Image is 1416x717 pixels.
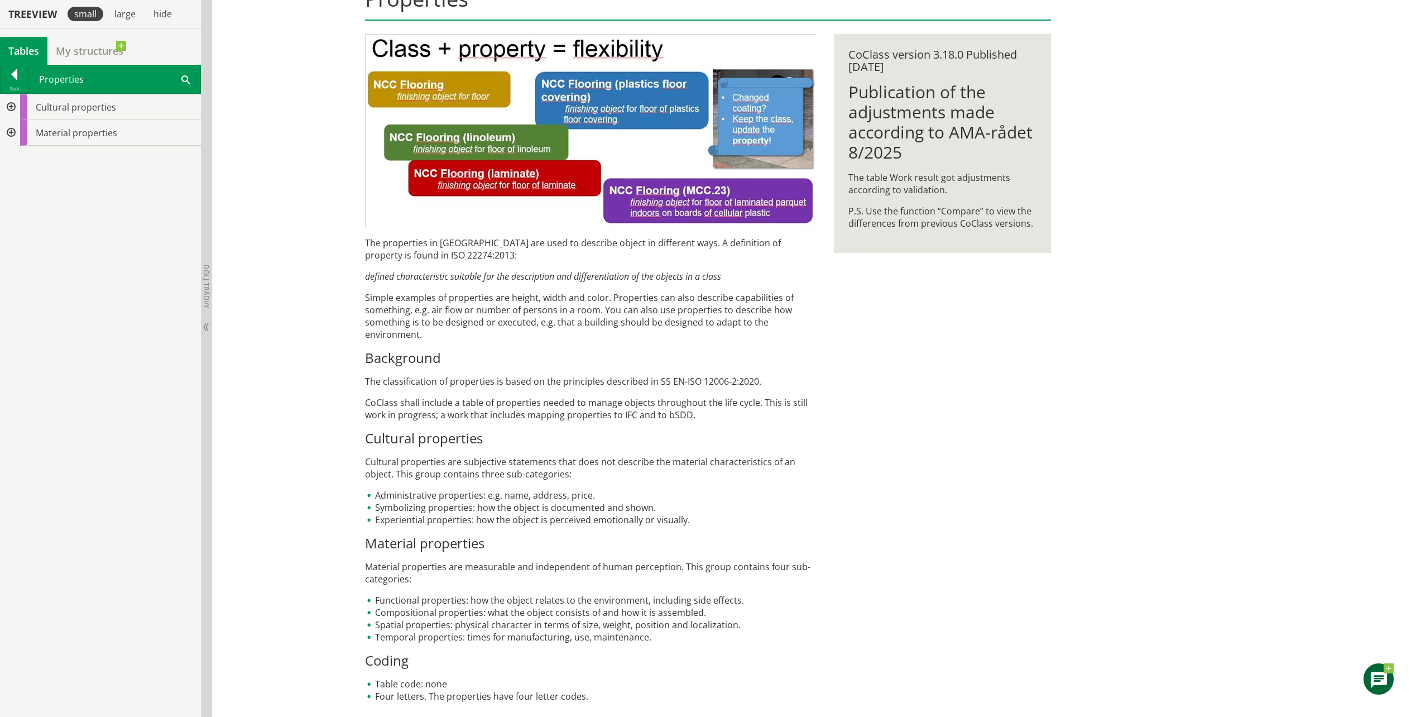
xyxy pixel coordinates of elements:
span: Dölj trädvy [201,265,211,308]
h1: Publication of the adjustments made according to AMA-rådet 8/2025 [848,82,1036,162]
div: Back [1,84,28,93]
span: Cultural properties [36,101,116,113]
h3: Cultural properties [365,430,817,447]
div: Treeview [2,8,63,20]
li: Spatial properties: physical character in terms of size, weight, position and localization. [365,619,817,631]
li: Functional properties: how the object relates to the environment, including side effects. [365,594,817,606]
h3: Background [365,350,817,366]
a: My structures [47,37,132,65]
p: CoClass shall include a table of properties needed to manage objects throughout the life cycle. T... [365,396,817,421]
div: CoClass version 3.18.0 Published [DATE] [848,49,1036,73]
li: Experiential properties: how the object is perceived emotionally or visually. [365,514,817,526]
li: Four letters. The properties have four letter codes. [365,690,817,702]
span: Search within table [181,73,190,85]
span: Material properties [36,127,117,139]
p: The properties in [GEOGRAPHIC_DATA] are used to describe object in different ways. A definition o... [365,237,817,261]
li: Symbolizing properties: how the object is documented and shown. [365,501,817,514]
li: Temporal properties: times for manufacturing, use, maintenance. [365,631,817,643]
p: The table Work result got adjustments according to validation. [848,171,1036,196]
li: Administrative properties: e.g. name, address, price. [365,489,817,501]
h3: Coding [365,652,817,669]
p: The classification of properties is based on the principles described in SS EN-ISO 12006-2:2020. [365,375,817,388]
p: Simple examples of properties are height, width and color. Properties can also describe capabilit... [365,291,817,341]
p: P.S. Use the function “Compare” to view the differences from previous CoClass versions. [848,205,1036,230]
div: hide [147,7,179,21]
div: Properties [29,65,200,93]
li: Compositional properties: what the object consists of and how it is assembled. [365,606,817,619]
li: Table code: none [365,678,817,690]
h3: Material properties [365,535,817,552]
img: bild-till-egenskaper-eng.JPG [365,34,817,228]
div: small [68,7,103,21]
div: Cultural properties are subjective statements that does not describe the material characteristics... [365,237,817,702]
div: large [108,7,142,21]
em: defined characteristic suitable for the description and differentiation of the objects in a class [365,270,721,283]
